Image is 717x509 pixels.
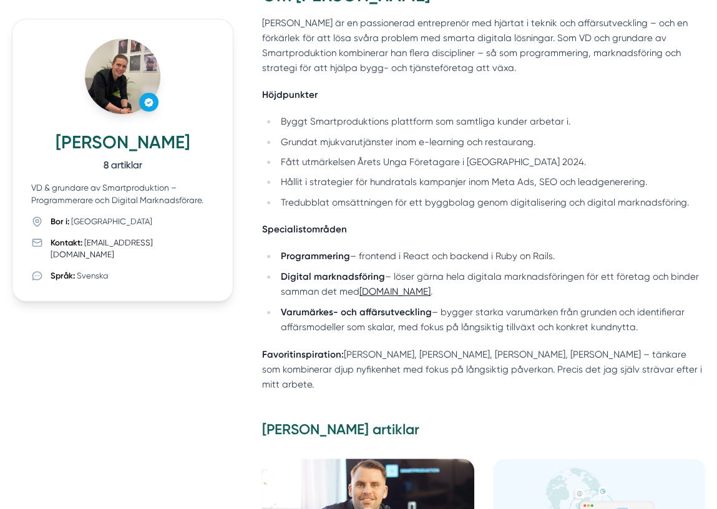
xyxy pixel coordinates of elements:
[262,347,705,392] p: [PERSON_NAME], [PERSON_NAME], [PERSON_NAME], [PERSON_NAME] – tänkare som kombinerar djup nyfikenh...
[31,158,213,173] p: 8 artiklar
[51,238,153,259] a: [EMAIL_ADDRESS][DOMAIN_NAME]
[281,271,385,282] strong: Digital marknadsföring
[262,224,347,235] strong: Specialistområden
[262,349,344,360] strong: Favoritinspiration:
[281,250,350,262] strong: Programmering
[277,155,705,170] li: Fått utmärkelsen Årets Unga Företagare i [GEOGRAPHIC_DATA] 2024.
[51,217,69,226] span: Bor i:
[262,421,705,449] h2: [PERSON_NAME] artiklar
[277,249,705,264] li: – frontend i React och backend i Ruby on Rails.
[31,182,213,206] p: VD & grundare av Smartproduktion – Programmerare och Digital Marknadsförare.
[277,174,705,190] li: Hållit i strategier för hundratals kampanjer inom Meta Ads, SEO och leadgenerering.
[77,271,108,280] span: Svenska
[359,286,431,297] a: [DOMAIN_NAME]
[277,135,705,150] li: Grundat mjukvarutjänster inom e-learning och restaurang.
[31,131,213,158] h1: [PERSON_NAME]
[277,305,705,335] li: – bygger starka varumärken från grunden och identifierar affärsmodeller som skalar, med fokus på ...
[262,89,318,100] strong: Höjdpunkter
[277,269,705,300] li: – löser gärna hela digitala marknadsföringen för ett företag och binder samman det med .
[262,16,705,76] p: [PERSON_NAME] är en passionerad entreprenör med hjärtat i teknik och affärsutveckling – och en fö...
[51,271,75,280] span: Språk:
[51,238,82,247] span: Kontakt:
[85,39,161,115] img: Victor Blomberg profilbild
[277,114,705,130] li: Byggt Smartproduktions plattform som samtliga kunder arbetar i.
[71,217,152,226] span: [GEOGRAPHIC_DATA]
[281,307,432,318] strong: Varumärkes- och affärsutveckling
[277,195,705,211] li: Tredubblat omsättningen för ett byggbolag genom digitalisering och digital marknadsföring.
